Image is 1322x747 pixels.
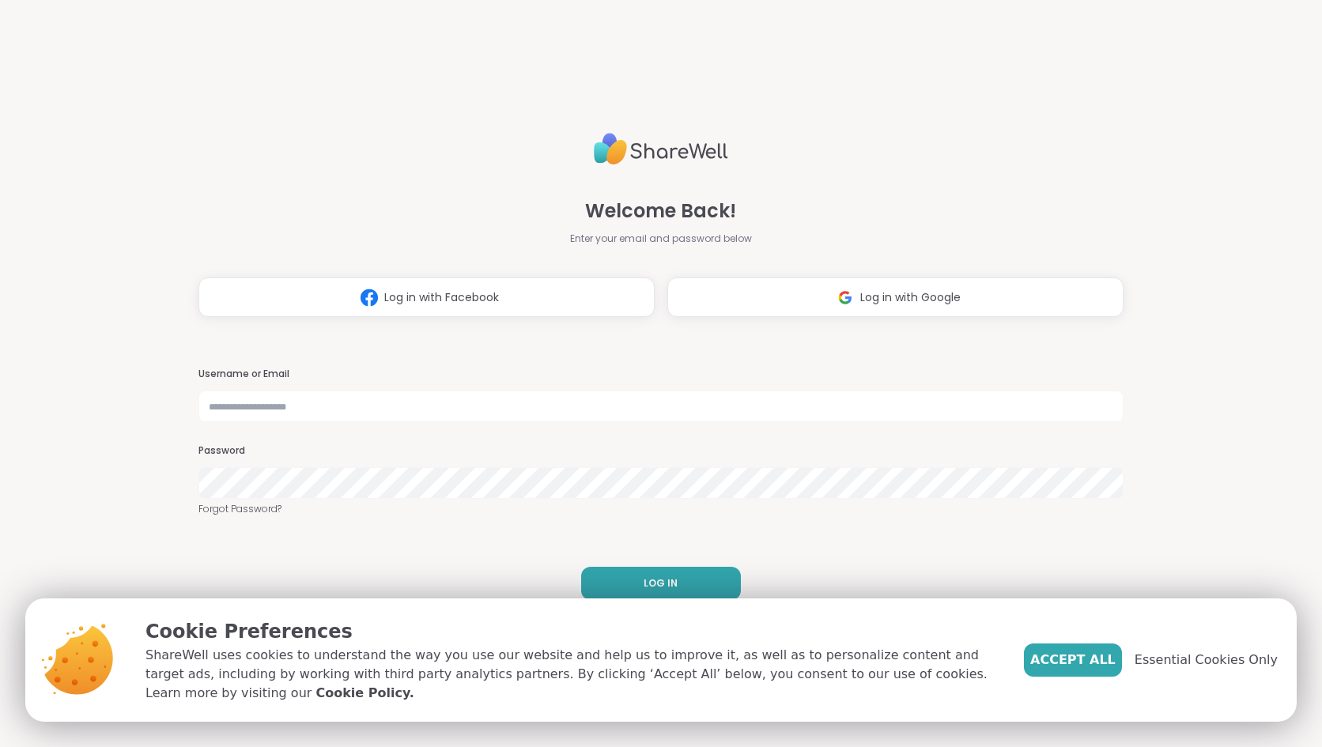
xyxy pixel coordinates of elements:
[198,502,1124,516] a: Forgot Password?
[594,126,728,172] img: ShareWell Logo
[667,277,1124,317] button: Log in with Google
[145,646,999,703] p: ShareWell uses cookies to understand the way you use our website and help us to improve it, as we...
[198,444,1124,458] h3: Password
[354,283,384,312] img: ShareWell Logomark
[1030,651,1116,670] span: Accept All
[830,283,860,312] img: ShareWell Logomark
[1024,643,1122,677] button: Accept All
[570,232,752,246] span: Enter your email and password below
[581,567,741,600] button: LOG IN
[198,277,655,317] button: Log in with Facebook
[1135,651,1278,670] span: Essential Cookies Only
[860,289,961,306] span: Log in with Google
[315,684,414,703] a: Cookie Policy.
[585,197,736,225] span: Welcome Back!
[145,617,999,646] p: Cookie Preferences
[198,368,1124,381] h3: Username or Email
[644,576,678,590] span: LOG IN
[384,289,499,306] span: Log in with Facebook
